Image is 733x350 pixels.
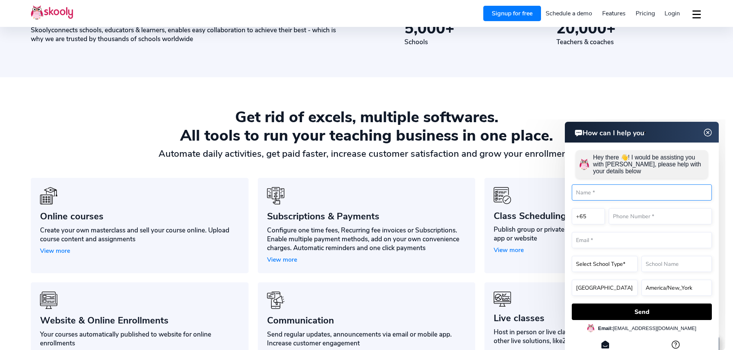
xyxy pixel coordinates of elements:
img: icon-benefits-3 [494,187,511,204]
div: Automate daily activities, get paid faster, increase customer satisfaction and grow your enrollments [31,148,702,159]
img: icon-benefits-4 [40,292,57,309]
a: Login [660,7,685,20]
div: Online courses [40,211,239,222]
div: Publish group or private class schedules. Enable online bookings via app or website [494,225,693,243]
a: Pricing [631,7,660,20]
span: 20,000 [556,18,606,39]
img: icon-benefits-6 [494,292,511,307]
div: Communication [267,315,466,326]
div: Schools [404,38,550,46]
img: icon-benefits-5 [267,292,284,309]
span: Login [665,9,680,18]
span: View more [267,255,297,264]
img: Skooly [31,5,73,20]
span: 5,000 [404,18,445,39]
button: dropdown menu [691,5,702,23]
div: Get rid of excels, multiple softwares. [31,108,702,126]
div: Your courses automatically published to website for online enrollments [40,330,239,348]
div: Configure one time fees, Recurring fee invoices or Subscriptions. Enable multiple payment methods... [267,226,466,252]
span: Skooly [31,26,51,35]
span: View more [40,247,70,255]
div: + [404,19,550,38]
div: Create your own masterclass and sell your course online. Upload course content and assignments [40,226,239,244]
img: icon-benefits-2 [267,187,284,204]
span: Pricing [636,9,655,18]
a: Signup for free [483,6,541,21]
div: Teachers & coaches [556,38,702,46]
a: Features [597,7,631,20]
img: icon-benefits-1 [40,187,57,204]
a: Schedule a demo [541,7,598,20]
a: icon-benefits-2Subscriptions & PaymentsConfigure one time fees, Recurring fee invoices or Subscri... [258,178,476,273]
span: View more [494,246,524,254]
div: connects schools, educators & learners, enables easy collaboration to achieve their best - which ... [31,26,349,43]
div: Host in person or live classes seamlessly. or integrate to other live solutions, like etc [494,328,693,345]
div: + [556,19,702,38]
a: icon-benefits-3Class Scheduling & BookingPublish group or private class schedules. Enable online ... [484,178,702,273]
div: Subscriptions & Payments [267,211,466,222]
div: Class Scheduling & Booking [494,210,693,222]
div: Send regular updates, announcements via email or mobile app. Increase customer engagement [267,330,466,348]
a: icon-benefits-1Online coursesCreate your own masterclass and sell your course online. Upload cour... [31,178,249,273]
div: Live classes [494,312,693,324]
div: All tools to run your teaching business in one place. [31,126,702,145]
div: Website & Online Enrollments [40,315,239,326]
